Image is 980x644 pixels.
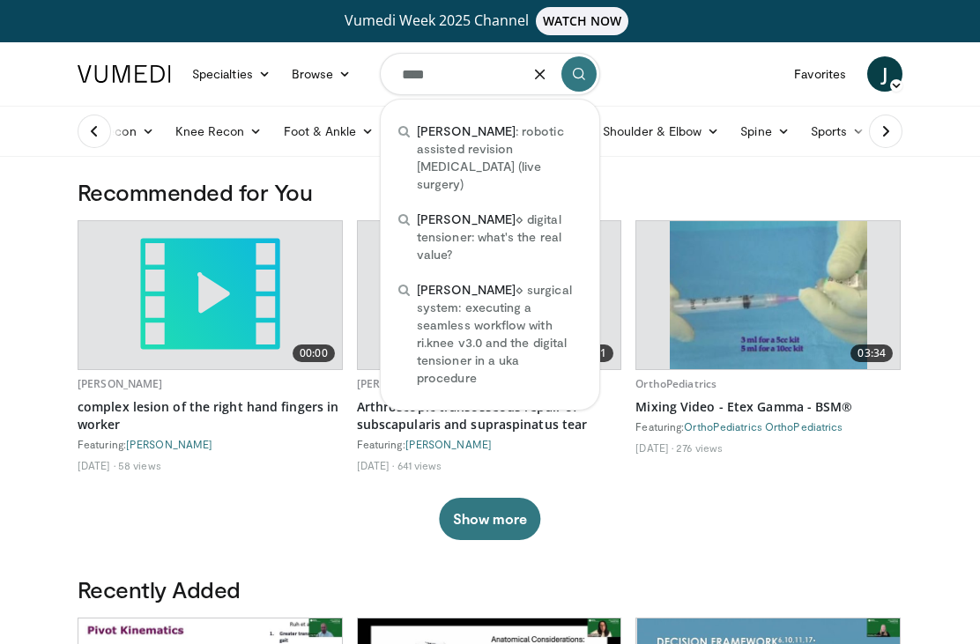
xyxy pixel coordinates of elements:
a: Vumedi Week 2025 ChannelWATCH NOW [67,7,913,35]
a: [PERSON_NAME] [405,438,492,450]
h3: Recommended for You [78,178,902,206]
li: 58 views [118,458,161,472]
a: [PERSON_NAME] [78,376,163,391]
span: ◊ surgical system: executing a seamless workflow with ri.knee v3.0 and the digital tensioner in a... [417,281,582,387]
a: [PERSON_NAME] [357,376,442,391]
a: OrthoPediatrics [635,376,716,391]
li: [DATE] [635,440,673,455]
li: 641 views [397,458,442,472]
span: [PERSON_NAME] [417,123,516,138]
a: Spine [730,114,799,149]
a: 00:00 [78,221,342,369]
span: 03:34 [850,344,893,362]
img: VuMedi Logo [78,65,171,83]
input: Search topics, interventions [380,53,600,95]
a: J [867,56,902,92]
li: [DATE] [357,458,395,472]
a: 03:34 [636,221,900,369]
a: Mixing Video - Etex Gamma - BSM® [635,398,901,416]
span: [PERSON_NAME] [417,282,516,297]
span: 00:00 [293,344,335,362]
img: YUAndpMCbXk_9hvX4xMDoxOjBrO-I4W8_9.620x360_q85_upscale.jpg [670,221,867,369]
a: 11:31 [358,221,621,369]
a: [PERSON_NAME] [126,438,212,450]
span: : robotic assisted revision [MEDICAL_DATA] (live surgery) [417,122,582,193]
a: Specialties [182,56,281,92]
a: Knee Recon [165,114,273,149]
h3: Recently Added [78,575,902,603]
a: Favorites [783,56,857,92]
div: Featuring: [635,419,901,433]
img: video.svg [136,221,284,369]
li: [DATE] [78,458,115,472]
span: WATCH NOW [536,7,629,35]
a: complex lesion of the right hand fingers in worker [78,398,343,433]
li: 276 views [676,440,723,455]
a: Shoulder & Elbow [592,114,730,149]
a: OrthoPediatrics OrthoPediatrics [684,420,843,433]
span: [PERSON_NAME] [417,211,516,226]
div: Featuring: [78,437,343,451]
a: Browse [281,56,362,92]
span: ◊ digital tensioner: what's the real value? [417,211,582,263]
a: Sports [800,114,876,149]
button: Show more [439,498,540,540]
a: Foot & Ankle [273,114,385,149]
a: Arthroscopic transosseous repair of subscapularis and supraspinatus tear [357,398,622,433]
div: Featuring: [357,437,622,451]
